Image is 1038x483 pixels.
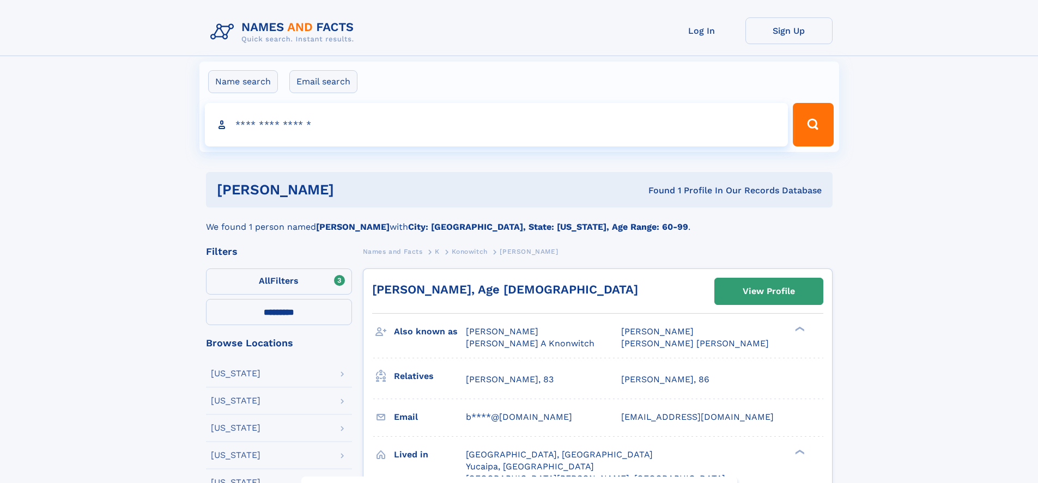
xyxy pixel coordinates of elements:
[793,103,833,146] button: Search Button
[621,338,769,349] span: [PERSON_NAME] [PERSON_NAME]
[621,326,694,337] span: [PERSON_NAME]
[466,338,594,349] span: [PERSON_NAME] A Knonwitch
[259,276,270,286] span: All
[452,244,487,258] a: Konowitch
[491,185,822,197] div: Found 1 Profile In Our Records Database
[206,268,352,295] label: Filters
[745,17,833,44] a: Sign Up
[466,449,653,460] span: [GEOGRAPHIC_DATA], [GEOGRAPHIC_DATA]
[394,408,466,426] h3: Email
[394,322,466,341] h3: Also known as
[715,278,823,304] a: View Profile
[316,222,390,232] b: [PERSON_NAME]
[452,248,487,255] span: Konowitch
[206,247,352,256] div: Filters
[435,248,440,255] span: K
[394,445,466,464] h3: Lived in
[466,374,554,386] a: [PERSON_NAME], 83
[792,448,805,455] div: ❯
[206,17,363,47] img: Logo Names and Facts
[466,326,538,337] span: [PERSON_NAME]
[206,338,352,348] div: Browse Locations
[289,70,357,93] label: Email search
[217,183,491,197] h1: [PERSON_NAME]
[658,17,745,44] a: Log In
[500,248,558,255] span: [PERSON_NAME]
[211,369,260,378] div: [US_STATE]
[792,326,805,333] div: ❯
[208,70,278,93] label: Name search
[211,424,260,432] div: [US_STATE]
[372,283,638,296] a: [PERSON_NAME], Age [DEMOGRAPHIC_DATA]
[205,103,788,146] input: search input
[621,374,709,386] a: [PERSON_NAME], 86
[211,396,260,405] div: [US_STATE]
[363,244,423,258] a: Names and Facts
[466,461,594,472] span: Yucaipa, [GEOGRAPHIC_DATA]
[394,367,466,386] h3: Relatives
[408,222,688,232] b: City: [GEOGRAPHIC_DATA], State: [US_STATE], Age Range: 60-99
[206,207,833,234] div: We found 1 person named with .
[621,412,774,422] span: [EMAIL_ADDRESS][DOMAIN_NAME]
[435,244,440,258] a: K
[211,451,260,460] div: [US_STATE]
[743,279,795,304] div: View Profile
